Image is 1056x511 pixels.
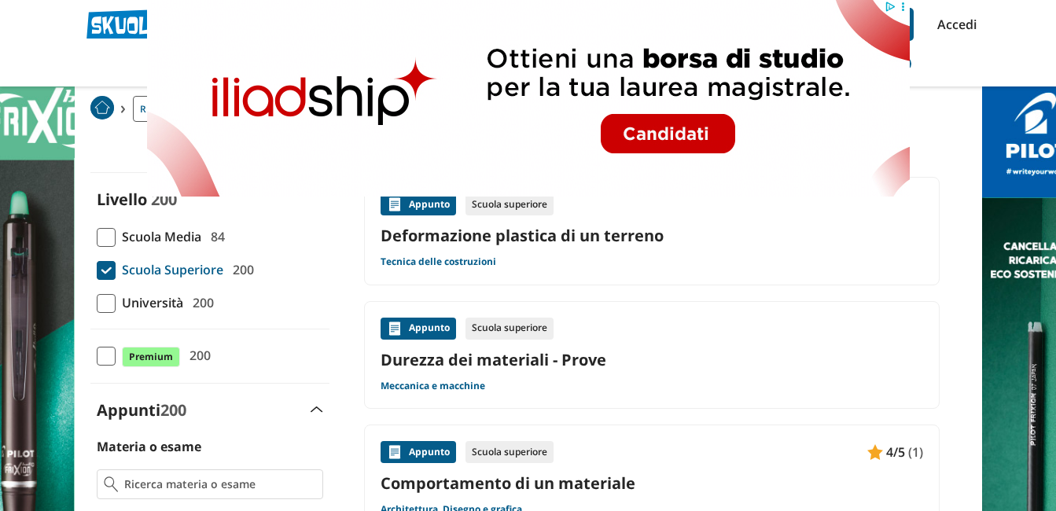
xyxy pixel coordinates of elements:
a: Comportamento di un materiale [381,472,923,494]
span: 200 [183,345,211,366]
div: Scuola superiore [465,193,554,215]
div: Appunto [381,441,456,463]
div: Scuola superiore [465,318,554,340]
span: 200 [226,259,254,280]
label: Materia o esame [97,438,201,455]
label: Appunti [97,399,186,421]
a: Home [90,96,114,122]
span: 200 [151,189,177,210]
img: Appunti contenuto [387,321,403,336]
span: Università [116,292,183,313]
a: Meccanica e macchine [381,380,485,392]
div: Appunto [381,193,456,215]
img: Appunti contenuto [387,444,403,460]
input: Ricerca materia o esame [124,476,315,492]
a: Accedi [937,8,970,41]
img: Ricerca materia o esame [104,476,119,492]
span: 84 [204,226,225,247]
span: Scuola Media [116,226,201,247]
div: Scuola superiore [465,441,554,463]
span: Scuola Superiore [116,259,223,280]
span: Premium [122,347,180,367]
a: Ricerca [133,96,180,122]
img: Apri e chiudi sezione [311,406,323,413]
span: 4/5 [886,442,905,462]
a: Durezza dei materiali - Prove [381,349,923,370]
span: 200 [160,399,186,421]
img: Appunti contenuto [867,444,883,460]
img: Appunti contenuto [387,197,403,212]
div: Rimuovi tutti i filtri [90,156,329,169]
a: Tecnica delle costruzioni [381,256,496,268]
a: Deformazione plastica di un terreno [381,225,923,246]
img: Home [90,96,114,119]
label: Livello [97,189,147,210]
span: 200 [186,292,214,313]
div: Appunto [381,318,456,340]
span: (1) [908,442,923,462]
